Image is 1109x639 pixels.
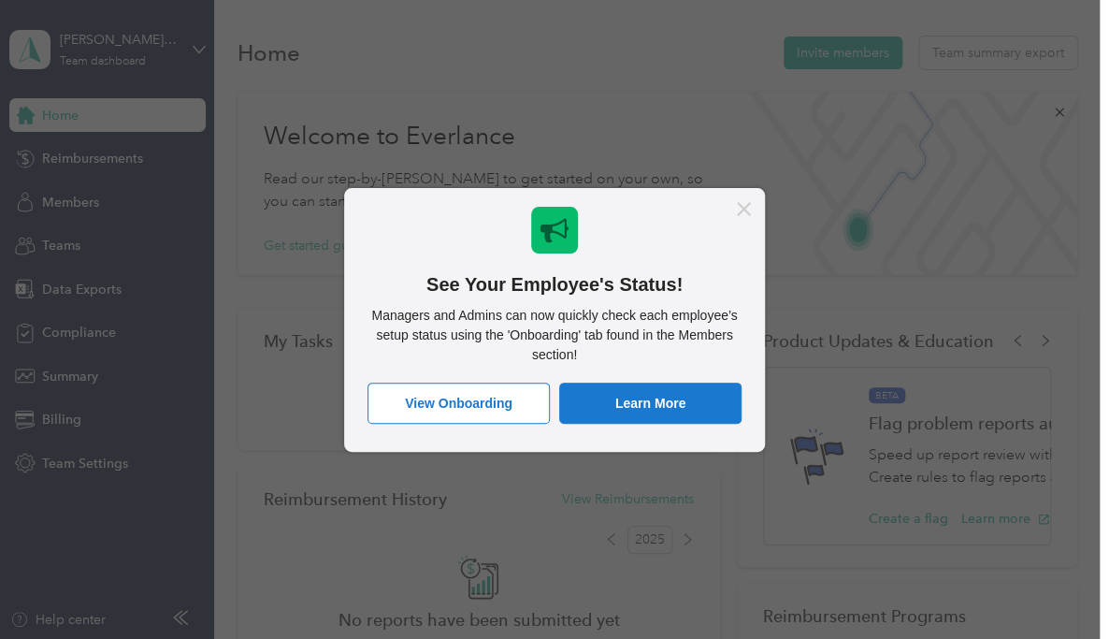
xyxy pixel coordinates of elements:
[367,383,550,424] button: View Onboarding
[540,216,569,244] i: 
[1004,534,1109,639] iframe: Everlance-gr Chat Button Frame
[723,188,765,230] button: Close Message
[344,188,765,452] div: Modal Message
[559,383,742,424] button: Learn More
[367,272,742,365] div: Managers and Admins can now quickly check each employee’s setup status using the 'Onboarding' tab...
[367,272,742,297] h1: See Your Employee's Status!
